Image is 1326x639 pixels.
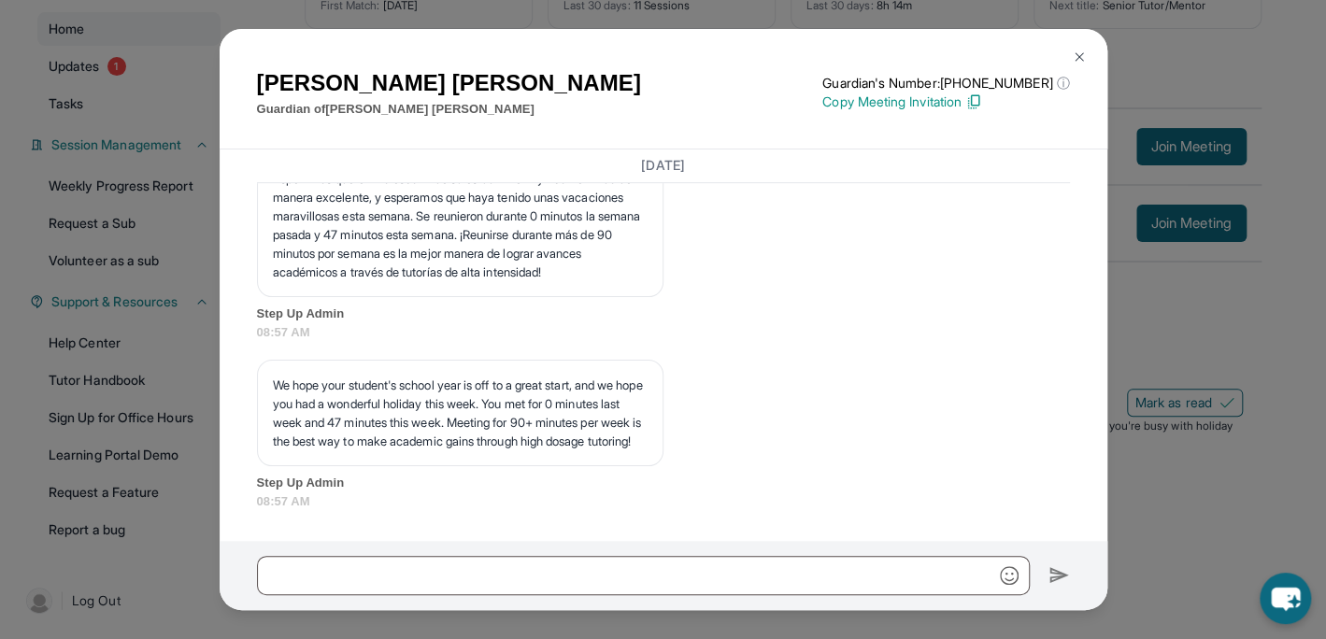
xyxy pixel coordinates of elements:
p: Guardian of [PERSON_NAME] [PERSON_NAME] [257,100,641,119]
span: 08:57 AM [257,492,1070,511]
p: We hope your student's school year is off to a great start, and we hope you had a wonderful holid... [273,376,648,450]
h3: [DATE] [257,157,1070,176]
h1: [PERSON_NAME] [PERSON_NAME] [257,66,641,100]
p: Copy Meeting Invitation [822,92,1069,111]
span: Step Up Admin [257,474,1070,492]
button: chat-button [1260,573,1311,624]
span: 08:57 AM [257,323,1070,342]
img: Send icon [1048,564,1070,587]
p: Esperamos que el año escolar de su estudiante haya comenzado de manera excelente, y esperamos que... [273,169,648,281]
img: Close Icon [1072,50,1087,64]
img: Copy Icon [965,93,982,110]
img: Emoji [1000,566,1019,585]
span: Step Up Admin [257,305,1070,323]
p: Guardian's Number: [PHONE_NUMBER] [822,74,1069,92]
span: ⓘ [1056,74,1069,92]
